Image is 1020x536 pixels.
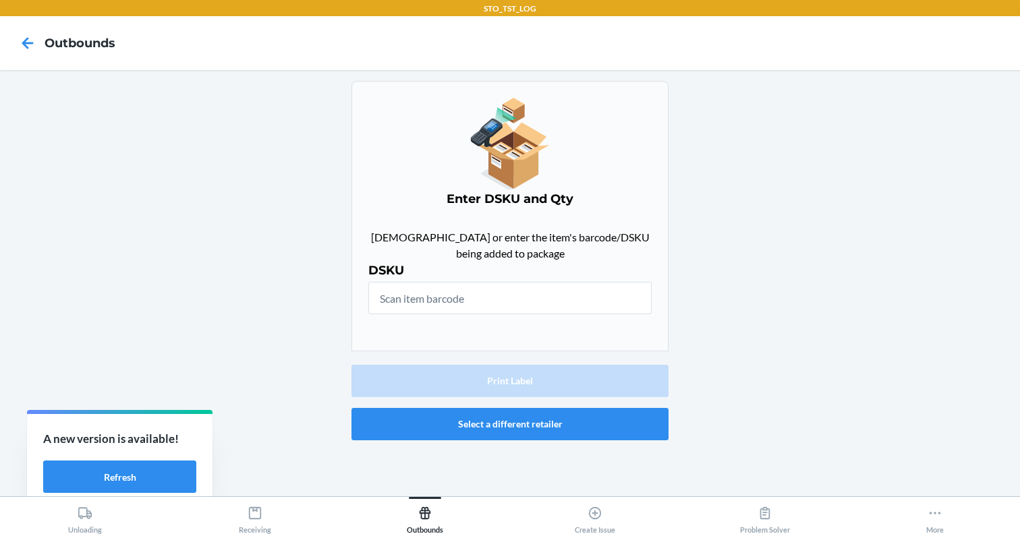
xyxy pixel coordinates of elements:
[351,365,669,397] button: Print Label
[45,34,115,52] h4: Outbounds
[407,500,443,534] div: Outbounds
[575,500,615,534] div: Create Issue
[484,3,536,15] p: STO_TST_LOG
[239,500,271,534] div: Receiving
[368,282,652,314] input: Scan item barcode
[510,497,680,534] button: Create Issue
[68,500,102,534] div: Unloading
[926,500,944,534] div: More
[340,497,510,534] button: Outbounds
[43,430,196,448] p: A new version is available!
[680,497,850,534] button: Problem Solver
[351,408,669,440] button: Select a different retailer
[368,262,652,279] h4: DSKU
[43,460,196,493] button: Refresh
[368,190,652,208] h4: Enter DSKU and Qty
[740,500,790,534] div: Problem Solver
[368,229,652,262] p: [DEMOGRAPHIC_DATA] or enter the item's barcode/DSKU being added to package
[170,497,340,534] button: Receiving
[850,497,1020,534] button: More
